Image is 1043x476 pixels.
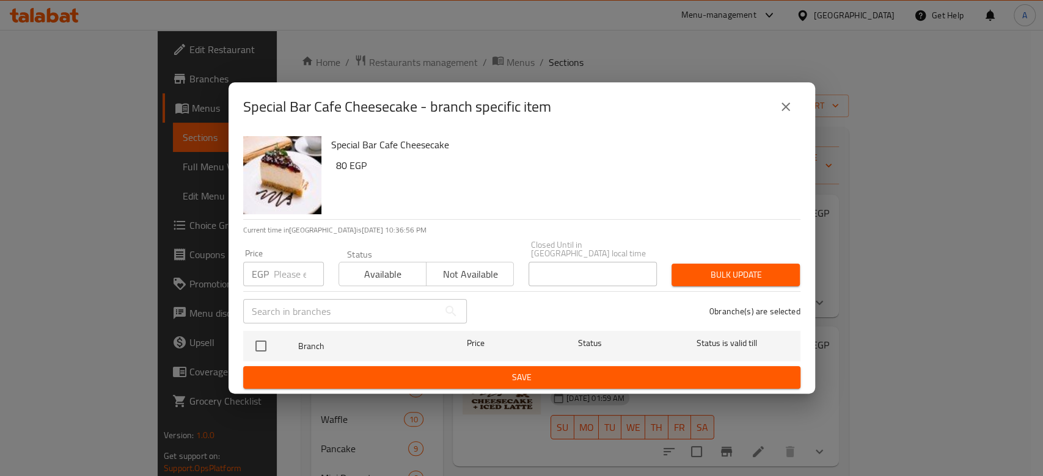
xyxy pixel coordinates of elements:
[426,262,514,286] button: Not available
[243,366,800,389] button: Save
[663,336,790,351] span: Status is valid till
[431,265,509,283] span: Not available
[252,267,269,281] p: EGP
[274,262,324,286] input: Please enter price
[243,225,800,236] p: Current time in [GEOGRAPHIC_DATA] is [DATE] 10:36:56 PM
[243,299,439,323] input: Search in branches
[253,370,791,385] span: Save
[331,136,791,153] h6: Special Bar Cafe Cheesecake
[339,262,426,286] button: Available
[435,336,516,351] span: Price
[298,339,425,354] span: Branch
[672,264,800,286] button: Bulk update
[243,136,321,214] img: Special Bar Cafe Cheesecake
[771,92,800,121] button: close
[336,157,791,174] h6: 80 EGP
[681,267,790,283] span: Bulk update
[526,336,653,351] span: Status
[344,265,422,283] span: Available
[709,305,800,317] p: 0 branche(s) are selected
[243,97,551,117] h2: Special Bar Cafe Cheesecake - branch specific item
